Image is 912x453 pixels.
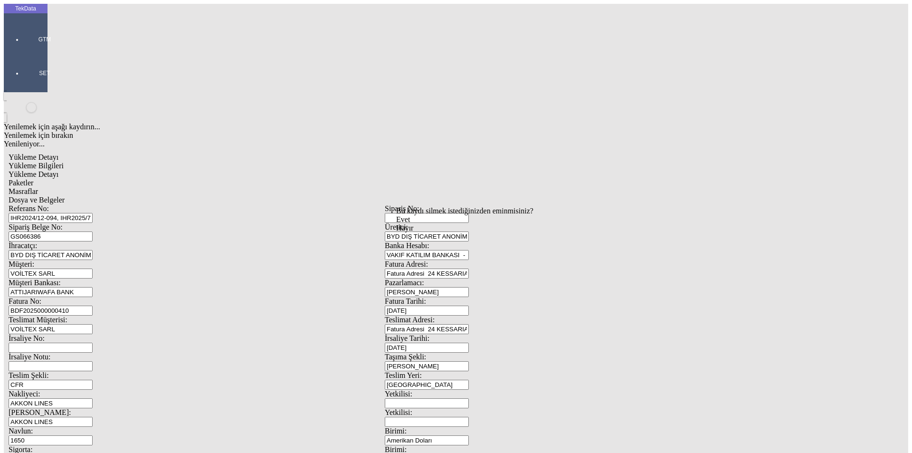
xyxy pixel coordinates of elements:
[9,297,41,305] span: Fatura No:
[9,187,38,195] span: Masraflar
[385,297,426,305] span: Fatura Tarihi:
[385,241,429,250] span: Banka Hesabı:
[9,241,37,250] span: İhracatçı:
[9,260,34,268] span: Müşteri:
[9,334,45,342] span: İrsaliye No:
[396,224,533,232] div: Hayır
[9,427,33,435] span: Navlun:
[9,162,64,170] span: Yükleme Bilgileri
[4,140,766,148] div: Yenileniyor...
[385,353,426,361] span: Taşıma Şekli:
[396,224,413,232] span: Hayır
[385,390,412,398] span: Yetkilisi:
[9,170,58,178] span: Yükleme Detayı
[9,196,65,204] span: Dosya ve Belgeler
[385,279,424,287] span: Pazarlamacı:
[9,179,33,187] span: Paketler
[385,223,408,231] span: Üretici:
[9,223,63,231] span: Sipariş Belge No:
[9,408,71,416] span: [PERSON_NAME]:
[9,279,61,287] span: Müşteri Bankası:
[385,408,412,416] span: Yetkilisi:
[385,204,419,212] span: Sipariş No:
[385,427,407,435] span: Birimi:
[9,316,67,324] span: Teslimat Müşterisi:
[30,69,59,77] span: SET
[385,371,422,379] span: Teslim Yeri:
[30,36,59,43] span: GTM
[4,131,766,140] div: Yenilemek için bırakın
[4,123,766,131] div: Yenilemek için aşağı kaydırın...
[9,153,58,161] span: Yükleme Detayı
[396,215,410,223] span: Evet
[396,207,533,215] div: Bu kaydı silmek istediğinizden eminmisiniz?
[385,316,435,324] span: Teslimat Adresi:
[385,334,429,342] span: İrsaliye Tarihi:
[396,215,533,224] div: Evet
[385,260,428,268] span: Fatura Adresi:
[9,371,49,379] span: Teslim Şekli:
[9,204,49,212] span: Referans No:
[9,353,50,361] span: İrsaliye Notu:
[9,390,40,398] span: Nakliyeci:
